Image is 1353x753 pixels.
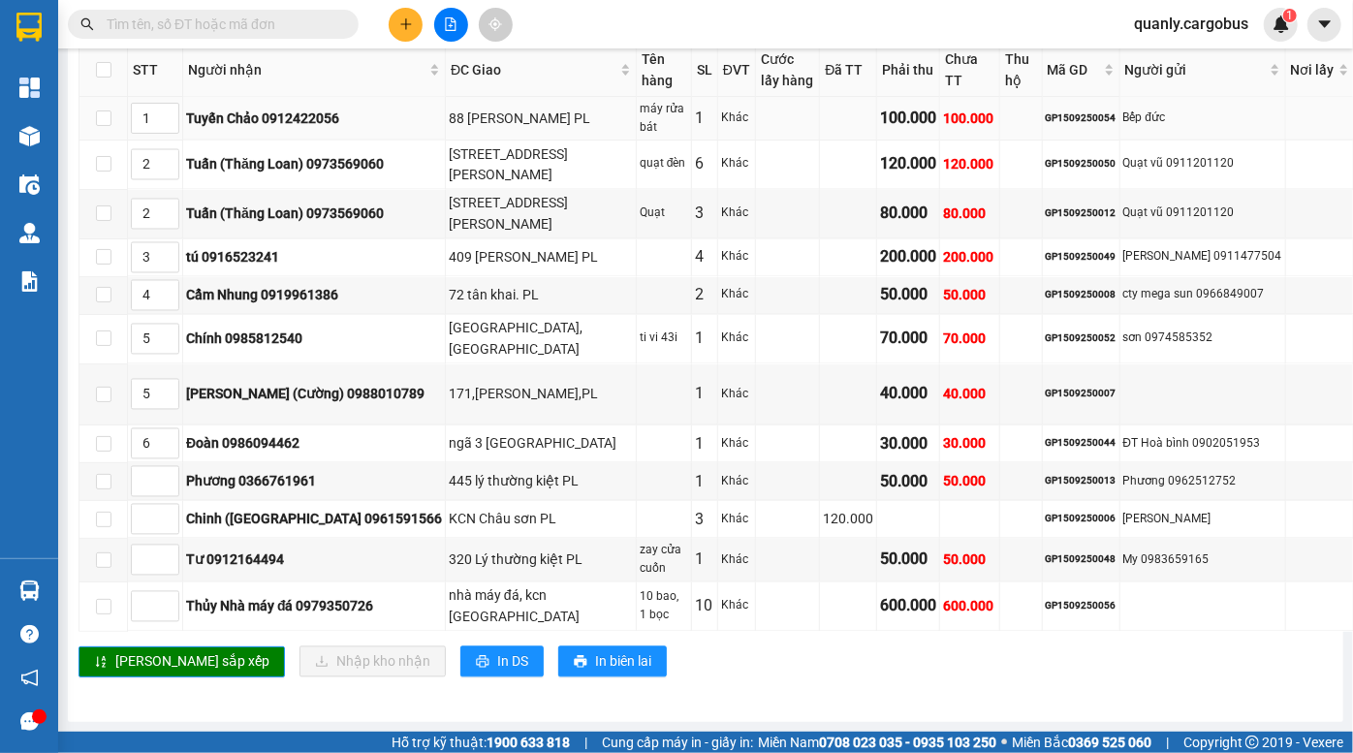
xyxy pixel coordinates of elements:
div: GP1509250050 [1046,157,1117,173]
div: Bếp đức [1123,109,1282,127]
div: 80.000 [943,204,996,225]
div: 600.000 [943,596,996,617]
img: icon-new-feature [1273,16,1290,33]
td: GP1509250013 [1043,463,1120,501]
span: quanly.cargobus [1118,12,1264,36]
div: [PERSON_NAME] (Cường) 0988010789 [186,384,442,405]
th: Đã TT [820,44,877,97]
div: [STREET_ADDRESS][PERSON_NAME] [449,193,633,235]
div: Khác [721,435,752,454]
div: GP1509250054 [1046,110,1117,126]
div: Khác [721,286,752,304]
div: 50.000 [880,470,936,494]
span: Người nhận [188,59,425,80]
div: [PERSON_NAME] [1123,511,1282,529]
div: My 0983659165 [1123,551,1282,570]
td: GP1509250050 [1043,141,1120,190]
div: 171,[PERSON_NAME],PL [449,384,633,405]
div: 50.000 [880,548,936,572]
div: Tư 0912164494 [186,549,442,571]
div: GP1509250044 [1046,436,1117,452]
td: GP1509250012 [1043,190,1120,239]
th: STT [128,44,183,97]
span: ⚪️ [1001,738,1007,746]
span: Cung cấp máy in - giấy in: [602,732,753,753]
div: zay cửa cuốn [640,542,688,579]
strong: 0369 525 060 [1068,735,1151,750]
th: SL [692,44,718,97]
div: 120.000 [880,152,936,176]
td: GP1509250008 [1043,277,1120,315]
div: [GEOGRAPHIC_DATA], [GEOGRAPHIC_DATA] [449,318,633,361]
div: 70.000 [880,327,936,351]
th: ĐVT [718,44,756,97]
div: 40.000 [880,382,936,406]
div: 70.000 [943,329,996,350]
div: [STREET_ADDRESS][PERSON_NAME] [449,143,633,186]
div: 100.000 [943,108,996,129]
div: 1 [695,548,714,572]
div: GP1509250049 [1046,250,1117,266]
div: máy rửa bát [640,100,688,137]
div: 1 [695,327,714,351]
div: GP1509250052 [1046,331,1117,347]
div: tú 0916523241 [186,247,442,268]
div: 100.000 [880,106,936,130]
div: 30.000 [880,432,936,456]
button: downloadNhập kho nhận [299,646,446,677]
img: logo-vxr [16,13,42,42]
div: 4 [695,245,714,269]
div: 6 [695,152,714,176]
td: GP1509250049 [1043,239,1120,277]
div: 200.000 [943,247,996,268]
div: GP1509250006 [1046,512,1117,527]
div: Quạt [640,204,688,223]
div: Tuyến Chảo 0912422056 [186,108,442,129]
span: ĐC Giao [451,59,616,80]
img: warehouse-icon [19,223,40,243]
span: [PERSON_NAME] sắp xếp [115,651,269,673]
div: 409 [PERSON_NAME] PL [449,247,633,268]
div: Đoàn 0986094462 [186,433,442,455]
div: 1 [695,382,714,406]
div: 50.000 [943,549,996,571]
div: 72 tân khai. PL [449,285,633,306]
td: GP1509250044 [1043,425,1120,463]
span: printer [574,655,587,671]
div: Khác [721,551,752,570]
div: Khác [721,386,752,404]
th: Phải thu [877,44,940,97]
span: Mã GD [1048,59,1100,80]
div: KCN Châu sơn PL [449,509,633,530]
span: sort-ascending [94,655,108,671]
div: 600.000 [880,594,936,618]
span: 1 [1286,9,1293,22]
span: message [20,712,39,731]
span: search [80,17,94,31]
div: 50.000 [943,285,996,306]
div: 50.000 [880,283,936,307]
div: Khác [721,329,752,348]
div: Khác [721,511,752,529]
button: printerIn DS [460,646,544,677]
td: GP1509250056 [1043,582,1120,632]
div: Khác [721,473,752,491]
button: printerIn biên lai [558,646,667,677]
div: 30.000 [943,433,996,455]
div: Chính 0985812540 [186,329,442,350]
th: Tên hàng [637,44,692,97]
div: 10 [695,594,714,618]
div: GP1509250012 [1046,206,1117,222]
span: question-circle [20,625,39,643]
div: 40.000 [943,384,996,405]
div: 80.000 [880,202,936,226]
div: Phương 0366761961 [186,471,442,492]
button: aim [479,8,513,42]
span: printer [476,655,489,671]
td: GP1509250048 [1043,539,1120,582]
button: file-add [434,8,468,42]
div: Phương 0962512752 [1123,473,1282,491]
div: 445 lý thường kiệt PL [449,471,633,492]
div: GP1509250007 [1046,387,1117,402]
span: Miền Bắc [1012,732,1151,753]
